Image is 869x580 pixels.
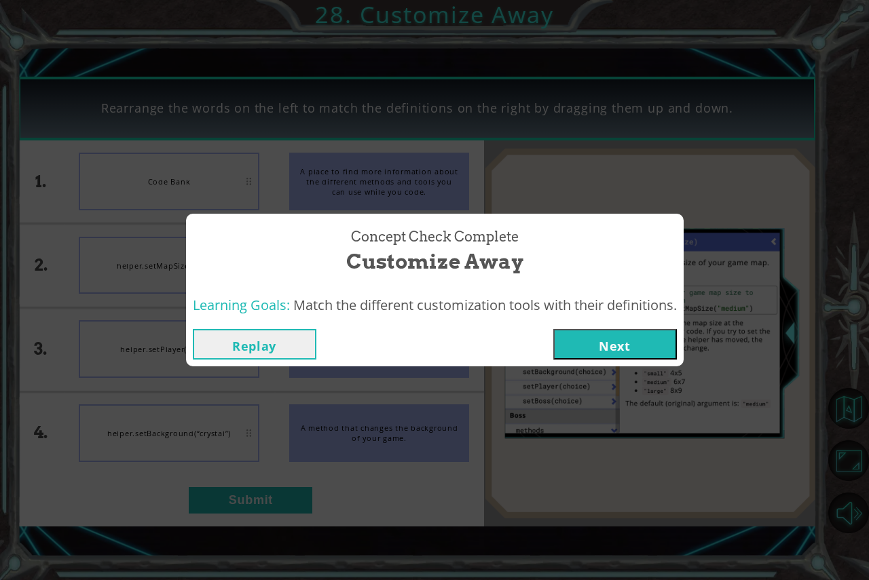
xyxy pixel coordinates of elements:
[193,329,316,360] button: Replay
[351,227,519,247] span: Concept Check Complete
[553,329,677,360] button: Next
[346,247,523,276] span: Customize Away
[193,296,290,314] span: Learning Goals:
[293,296,677,314] span: Match the different customization tools with their definitions.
